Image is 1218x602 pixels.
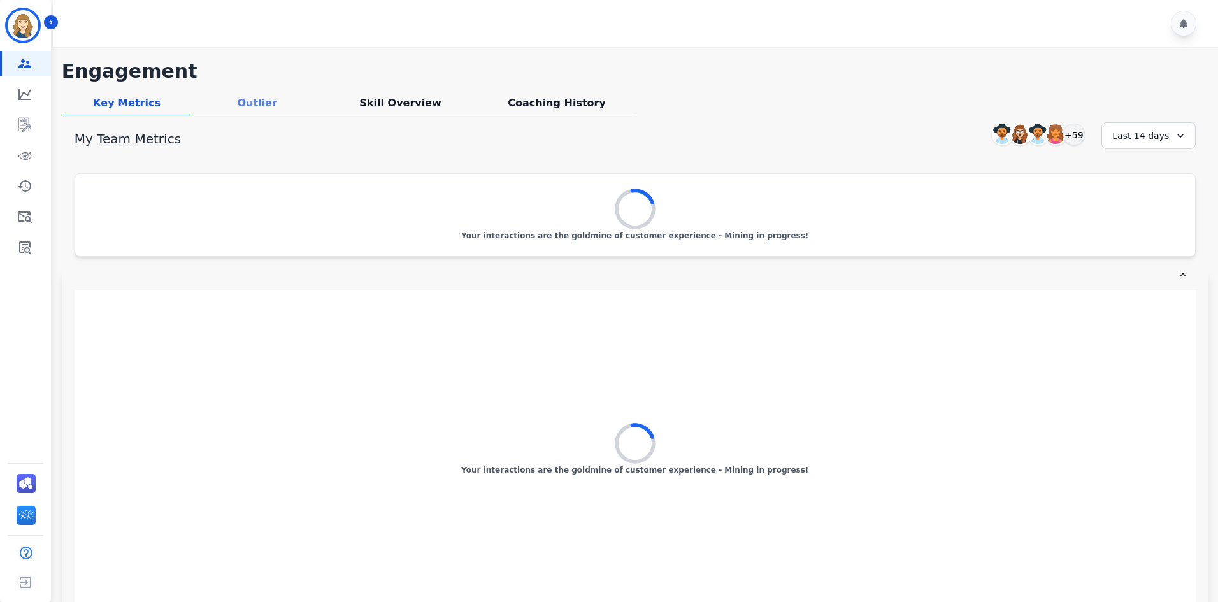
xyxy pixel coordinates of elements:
[62,60,1208,83] h1: Engagement
[478,96,634,115] div: Coaching History
[461,231,808,241] p: Your interactions are the goldmine of customer experience - Mining in progress!
[75,130,181,148] h1: My Team Metrics
[461,465,808,475] p: Your interactions are the goldmine of customer experience - Mining in progress!
[1101,122,1196,149] div: Last 14 days
[8,10,38,41] img: Bordered avatar
[192,96,322,115] div: Outlier
[322,96,478,115] div: Skill Overview
[1063,124,1085,145] div: +59
[62,96,192,115] div: Key Metrics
